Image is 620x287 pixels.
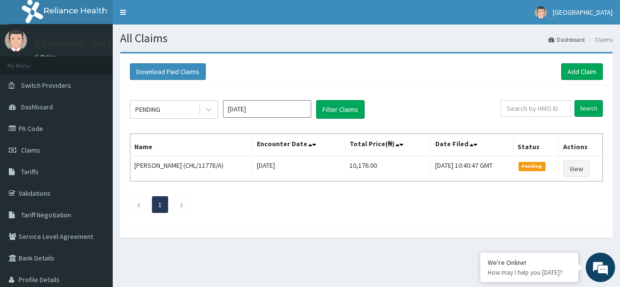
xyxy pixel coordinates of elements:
td: [DATE] 10:40:47 GMT [431,156,514,182]
th: Total Price(₦) [345,134,431,157]
span: Pending [519,162,546,171]
a: Next page [179,200,184,209]
input: Select Month and Year [223,100,311,118]
a: View [563,160,590,177]
p: How may I help you today? [488,268,571,277]
span: Claims [21,146,40,155]
span: Tariffs [21,167,39,176]
a: Previous page [136,200,141,209]
a: Page 1 is your current page [158,200,162,209]
span: Switch Providers [21,81,71,90]
th: Name [130,134,253,157]
h1: All Claims [120,32,613,45]
li: Claims [586,35,613,44]
td: [PERSON_NAME] (CHL/11778/A) [130,156,253,182]
a: Online [34,53,58,60]
span: Tariff Negotiation [21,210,71,219]
td: [DATE] [253,156,346,182]
img: User Image [535,6,547,19]
div: We're Online! [488,258,571,267]
input: Search by HMO ID [500,100,571,117]
p: [GEOGRAPHIC_DATA] [34,40,115,49]
span: Dashboard [21,103,53,111]
th: Status [514,134,559,157]
a: Dashboard [548,35,585,44]
th: Date Filed [431,134,514,157]
th: Encounter Date [253,134,346,157]
a: Add Claim [561,63,603,80]
input: Search [574,100,603,117]
button: Filter Claims [316,100,365,119]
th: Actions [559,134,602,157]
img: User Image [5,29,27,52]
td: 10,176.00 [345,156,431,182]
div: PENDING [135,104,160,114]
button: Download Paid Claims [130,63,206,80]
span: [GEOGRAPHIC_DATA] [553,8,613,17]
